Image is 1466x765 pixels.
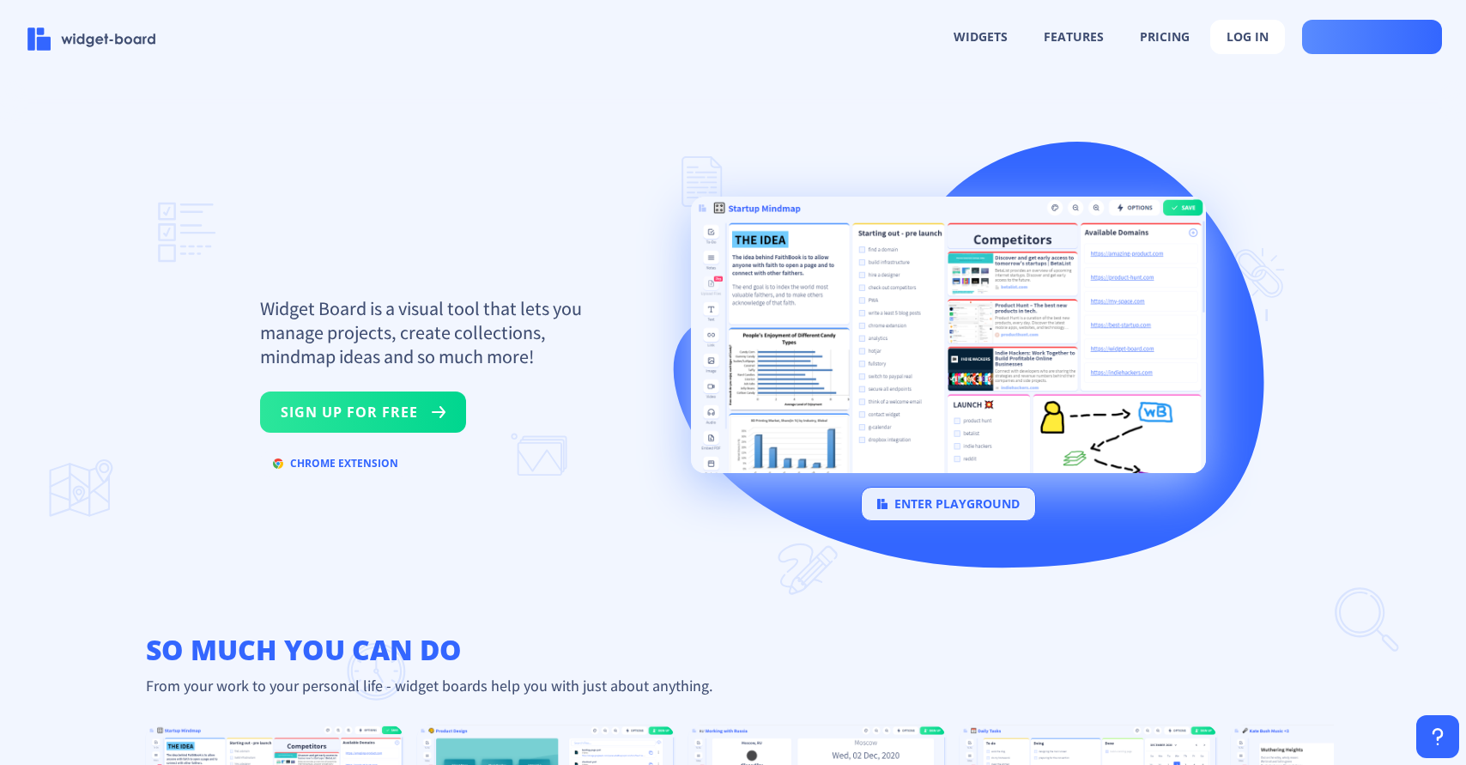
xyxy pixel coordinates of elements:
[260,450,411,477] button: chrome extension
[1124,21,1205,53] button: pricing
[27,27,156,51] img: logo-name.svg
[260,392,466,433] button: sign up for free
[273,458,283,469] img: chrome.svg
[132,676,1334,695] p: From your work to your personal life - widget boards help you with just about anything.
[132,633,1334,667] h2: so much you can do
[1028,21,1119,53] button: features
[1210,20,1285,54] button: log in
[260,296,603,368] p: Widget Board is a visual tool that lets you manage projects, create collections, mindmap ideas an...
[260,459,411,476] a: chrome extension
[938,21,1023,53] button: widgets
[877,499,887,509] img: logo.svg
[861,487,1036,521] button: enter playground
